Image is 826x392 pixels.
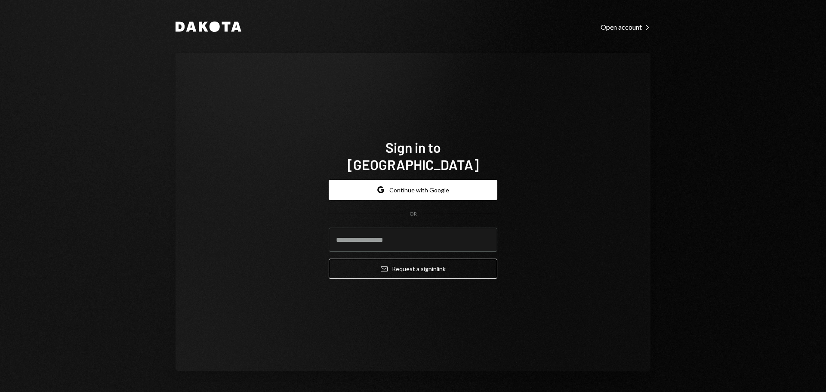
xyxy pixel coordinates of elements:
[410,210,417,218] div: OR
[601,22,650,31] a: Open account
[601,23,650,31] div: Open account
[329,259,497,279] button: Request a signinlink
[329,139,497,173] h1: Sign in to [GEOGRAPHIC_DATA]
[329,180,497,200] button: Continue with Google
